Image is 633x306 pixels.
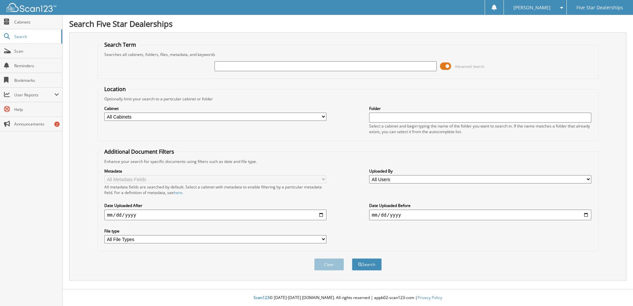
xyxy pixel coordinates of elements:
input: start [104,210,326,220]
div: Optionally limit your search to a particular cabinet or folder [101,96,595,102]
span: Announcements [14,121,59,127]
span: Scan123 [254,295,269,300]
span: [PERSON_NAME] [513,6,551,10]
label: Metadata [104,168,326,174]
label: File type [104,228,326,234]
legend: Additional Document Filters [101,148,177,155]
div: Searches all cabinets, folders, files, metadata, and keywords [101,52,595,57]
span: Advanced Search [455,64,484,69]
label: Date Uploaded After [104,203,326,208]
h1: Search Five Star Dealerships [69,18,626,29]
label: Uploaded By [369,168,591,174]
div: Enhance your search for specific documents using filters such as date and file type. [101,159,595,164]
legend: Location [101,85,129,93]
button: Clear [314,258,344,271]
label: Date Uploaded Before [369,203,591,208]
a: here [174,190,182,195]
span: Reminders [14,63,59,69]
div: 2 [54,122,60,127]
span: User Reports [14,92,54,98]
span: Help [14,107,59,112]
div: Select a cabinet and begin typing the name of the folder you want to search in. If the name match... [369,123,591,134]
input: end [369,210,591,220]
label: Folder [369,106,591,111]
img: scan123-logo-white.svg [7,3,56,12]
span: Cabinets [14,19,59,25]
span: Five Star Dealerships [576,6,623,10]
span: Search [14,34,58,39]
span: Bookmarks [14,77,59,83]
span: Scan [14,48,59,54]
a: Privacy Policy [417,295,442,300]
label: Cabinet [104,106,326,111]
legend: Search Term [101,41,139,48]
div: © [DATE]-[DATE] [DOMAIN_NAME]. All rights reserved | appb02-scan123-com | [63,290,633,306]
div: All metadata fields are searched by default. Select a cabinet with metadata to enable filtering b... [104,184,326,195]
button: Search [352,258,382,271]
